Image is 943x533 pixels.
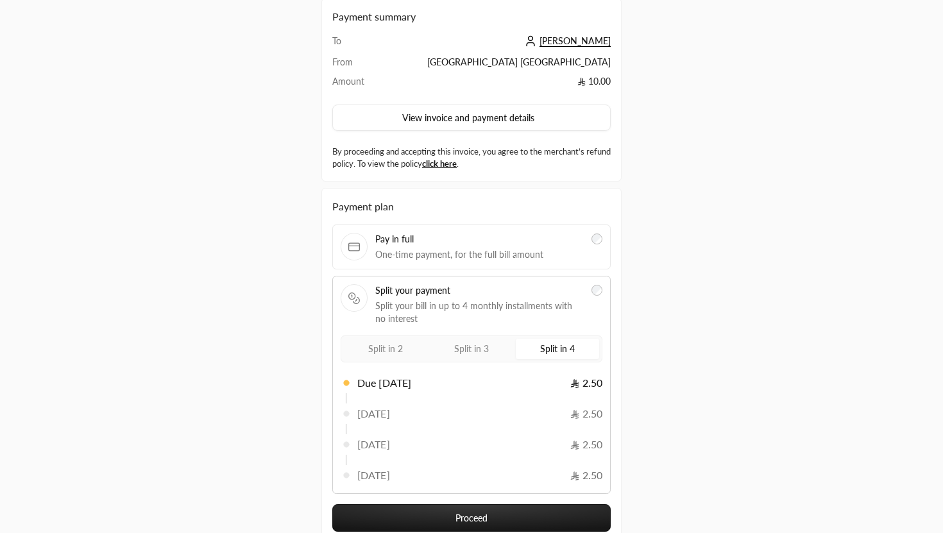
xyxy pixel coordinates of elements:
input: Split your paymentSplit your bill in up to 4 monthly installments with no interest [591,285,603,296]
span: Pay in full [375,233,584,246]
span: Split your bill in up to 4 monthly installments with no interest [375,300,584,325]
h2: Payment summary [332,9,611,24]
td: [GEOGRAPHIC_DATA] [GEOGRAPHIC_DATA] [374,56,611,75]
span: Due [DATE] [357,375,411,391]
span: [DATE] [357,437,390,452]
button: View invoice and payment details [332,105,611,131]
div: Payment plan [332,199,611,214]
a: click here [422,158,457,169]
a: [PERSON_NAME] [522,35,611,46]
span: One-time payment, for the full bill amount [375,248,584,261]
span: Split in 2 [368,343,403,354]
label: By proceeding and accepting this invoice, you agree to the merchant’s refund policy. To view the ... [332,146,611,171]
td: 10.00 [374,75,611,94]
span: [DATE] [357,468,390,483]
span: 2.50 [570,375,602,391]
span: Split in 3 [454,343,489,354]
span: [DATE] [357,406,390,421]
span: 2.50 [570,437,602,452]
td: From [332,56,374,75]
span: Split in 4 [540,343,575,354]
td: To [332,35,374,56]
span: [PERSON_NAME] [539,35,611,47]
span: 2.50 [570,406,602,421]
td: Amount [332,75,374,94]
span: Split your payment [375,284,584,297]
button: Proceed [332,504,611,532]
input: Pay in fullOne-time payment, for the full bill amount [591,233,603,245]
span: 2.50 [570,468,602,483]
